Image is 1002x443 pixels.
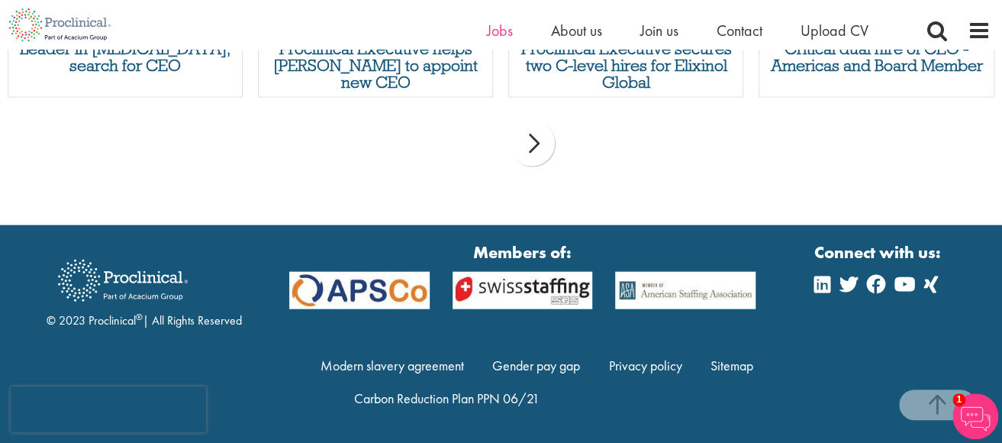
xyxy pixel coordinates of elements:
a: Join us [640,21,678,40]
a: Contact [717,21,762,40]
a: Gender pay gap [492,357,580,374]
span: 1 [952,393,965,406]
img: Chatbot [952,393,998,439]
div: © 2023 Proclinical | All Rights Reserved [47,248,242,330]
a: Critical dual hire of CEO - Americas and Board Member [767,40,985,74]
img: APSCo [604,272,767,309]
img: APSCo [278,272,441,309]
img: Proclinical Recruitment [47,249,199,312]
strong: Members of: [289,241,756,264]
a: Sitemap [710,357,753,374]
img: APSCo [441,272,604,309]
div: next [509,121,555,167]
a: Upload CV [801,21,868,40]
strong: Connect with us: [814,241,944,264]
a: Jobs [487,21,513,40]
a: Proclinical Executive helps [PERSON_NAME] to appoint new CEO [266,40,485,91]
a: Proclinical Executive secures two C-level hires for Elixinol Global [517,40,735,91]
a: Modern slavery agreement [321,357,464,374]
a: Privacy policy [608,357,681,374]
a: Leader in [MEDICAL_DATA], search for CEO [16,40,234,74]
a: About us [551,21,602,40]
a: Carbon Reduction Plan PPN 06/21 [353,390,539,407]
sup: ® [136,311,143,323]
iframe: reCAPTCHA [11,386,206,432]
